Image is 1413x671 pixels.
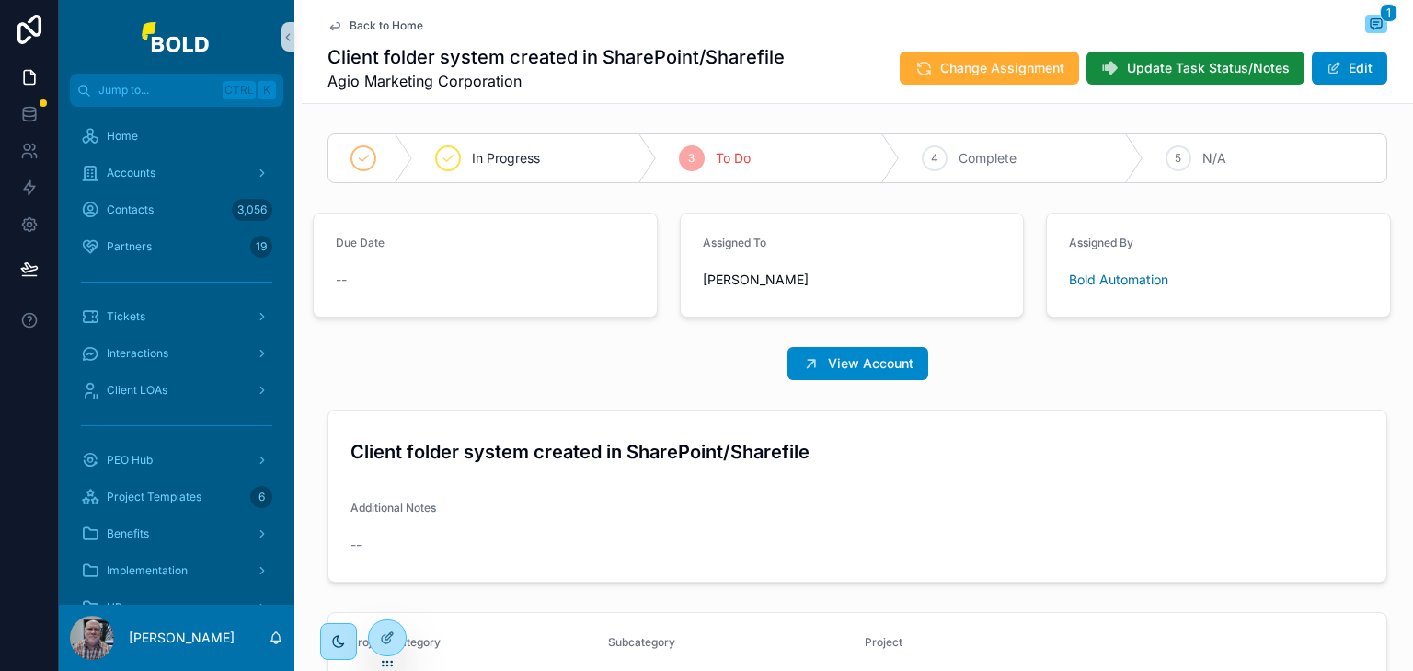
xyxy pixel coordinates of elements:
a: Bold Automation [1069,271,1168,289]
a: Project Templates6 [70,480,283,514]
span: -- [350,536,362,554]
span: Subcategory [608,635,675,649]
span: 5 [1175,151,1181,166]
span: Due Date [336,236,385,249]
div: scrollable content [59,107,294,605]
div: 19 [250,236,272,258]
a: Accounts [70,156,283,190]
button: Jump to...CtrlK [70,74,283,107]
span: Update Task Status/Notes [1127,59,1290,77]
span: Change Assignment [940,59,1064,77]
a: Client LOAs [70,374,283,407]
a: PEO Hub [70,444,283,477]
span: 4 [931,151,938,166]
a: Back to Home [327,18,423,33]
button: View Account [787,347,928,380]
span: N/A [1202,149,1226,168]
span: HR [107,600,122,615]
a: Tickets [70,300,283,333]
a: HR [70,591,283,624]
button: Update Task Status/Notes [1086,52,1304,85]
div: 6 [250,486,272,508]
span: 1 [1380,4,1397,22]
span: Benefits [107,526,149,541]
div: 3,056 [232,199,272,221]
span: Client LOAs [107,383,167,398]
span: -- [336,271,347,289]
h3: Client folder system created in SharePoint/Sharefile [350,438,1364,466]
span: Implementation [107,563,188,578]
span: Additional Notes [350,501,436,515]
button: 1 [1365,15,1387,37]
span: To Do [716,149,751,168]
a: Partners19 [70,230,283,263]
span: Complete [959,149,1017,168]
span: Project [865,635,902,649]
button: Edit [1312,52,1387,85]
span: Agio Marketing Corporation [327,70,785,92]
span: Tickets [107,309,145,324]
span: Jump to... [98,83,215,98]
p: [PERSON_NAME] [129,629,235,647]
span: K [259,83,274,98]
span: Partners [107,239,152,254]
span: Contacts [107,202,154,217]
a: Home [70,120,283,153]
span: PEO Hub [107,453,153,468]
span: Project Templates [107,490,201,504]
span: Accounts [107,166,155,180]
button: Change Assignment [900,52,1079,85]
img: App logo [142,22,212,52]
span: [PERSON_NAME] [703,271,809,289]
span: View Account [828,354,913,373]
span: In Progress [472,149,540,168]
a: Implementation [70,554,283,587]
span: Interactions [107,346,168,361]
h1: Client folder system created in SharePoint/Sharefile [327,44,785,70]
span: Back to Home [350,18,423,33]
span: Home [107,129,138,144]
a: Interactions [70,337,283,370]
span: Ctrl [223,81,256,99]
span: Assigned To [703,236,766,249]
a: Benefits [70,517,283,550]
a: Contacts3,056 [70,193,283,226]
span: Assigned By [1069,236,1133,249]
span: 3 [688,151,695,166]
